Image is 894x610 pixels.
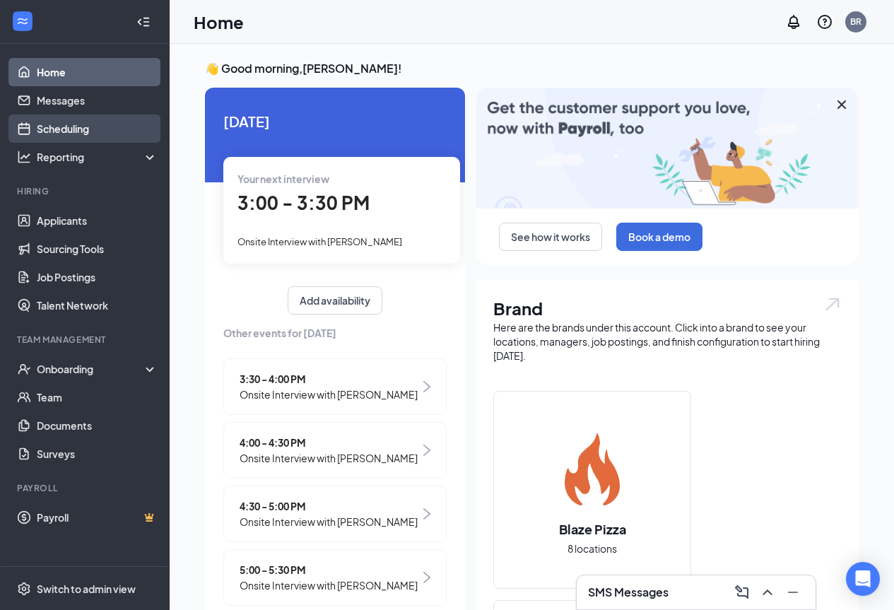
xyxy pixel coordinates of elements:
[476,88,859,209] img: payroll-large.gif
[731,581,753,604] button: ComposeMessage
[37,115,158,143] a: Scheduling
[17,582,31,596] svg: Settings
[237,236,402,247] span: Onsite Interview with [PERSON_NAME]
[17,185,155,197] div: Hiring
[547,424,637,515] img: Blaze Pizza
[833,96,850,113] svg: Cross
[37,383,158,411] a: Team
[785,13,802,30] svg: Notifications
[240,450,418,466] span: Onsite Interview with [PERSON_NAME]
[493,320,842,363] div: Here are the brands under this account. Click into a brand to see your locations, managers, job p...
[240,562,418,577] span: 5:00 - 5:30 PM
[850,16,861,28] div: BR
[288,286,382,315] button: Add availability
[136,15,151,29] svg: Collapse
[37,86,158,115] a: Messages
[240,577,418,593] span: Onsite Interview with [PERSON_NAME]
[616,223,702,251] button: Book a demo
[17,150,31,164] svg: Analysis
[37,362,146,376] div: Onboarding
[37,150,158,164] div: Reporting
[240,435,418,450] span: 4:00 - 4:30 PM
[816,13,833,30] svg: QuestionInfo
[499,223,602,251] button: See how it works
[37,206,158,235] a: Applicants
[17,362,31,376] svg: UserCheck
[782,581,804,604] button: Minimize
[846,562,880,596] div: Open Intercom Messenger
[37,440,158,468] a: Surveys
[240,498,418,514] span: 4:30 - 5:00 PM
[194,10,244,34] h1: Home
[237,191,370,214] span: 3:00 - 3:30 PM
[784,584,801,601] svg: Minimize
[759,584,776,601] svg: ChevronUp
[545,520,640,538] h2: Blaze Pizza
[823,296,842,312] img: open.6027fd2a22e1237b5b06.svg
[17,334,155,346] div: Team Management
[37,291,158,319] a: Talent Network
[240,514,418,529] span: Onsite Interview with [PERSON_NAME]
[17,482,155,494] div: Payroll
[37,235,158,263] a: Sourcing Tools
[567,541,617,556] span: 8 locations
[37,58,158,86] a: Home
[588,585,669,600] h3: SMS Messages
[16,14,30,28] svg: WorkstreamLogo
[223,110,447,132] span: [DATE]
[493,296,842,320] h1: Brand
[240,371,418,387] span: 3:30 - 4:00 PM
[205,61,859,76] h3: 👋 Good morning, [PERSON_NAME] !
[37,411,158,440] a: Documents
[37,582,136,596] div: Switch to admin view
[237,172,329,185] span: Your next interview
[37,263,158,291] a: Job Postings
[223,325,447,341] span: Other events for [DATE]
[756,581,779,604] button: ChevronUp
[240,387,418,402] span: Onsite Interview with [PERSON_NAME]
[37,503,158,532] a: PayrollCrown
[734,584,751,601] svg: ComposeMessage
